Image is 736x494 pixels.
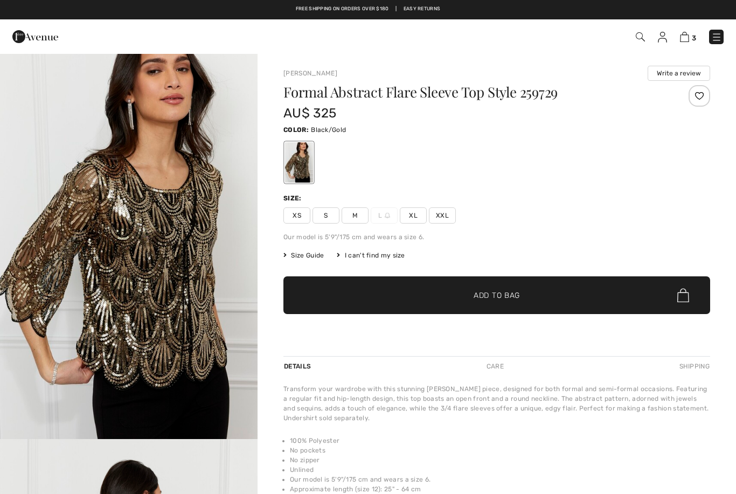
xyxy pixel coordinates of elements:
li: Approximate length (size 12): 25" - 64 cm [290,484,710,494]
a: 3 [680,30,696,43]
div: Transform your wardrobe with this stunning [PERSON_NAME] piece, designed for both formal and semi... [283,384,710,423]
img: Search [636,32,645,41]
span: AU$ 325 [283,106,336,121]
span: M [342,207,369,224]
img: Bag.svg [677,288,689,302]
li: 100% Polyester [290,436,710,446]
h1: Formal Abstract Flare Sleeve Top Style 259729 [283,85,639,99]
a: 1ère Avenue [12,31,58,41]
span: XXL [429,207,456,224]
a: Free shipping on orders over $180 [296,5,389,13]
span: Size Guide [283,251,324,260]
span: Add to Bag [474,290,520,301]
a: [PERSON_NAME] [283,69,337,77]
span: | [395,5,397,13]
span: 3 [692,34,696,42]
button: Write a review [648,66,710,81]
li: No pockets [290,446,710,455]
div: Shipping [677,357,710,376]
a: Easy Returns [404,5,441,13]
span: XS [283,207,310,224]
div: Size: [283,193,304,203]
span: S [313,207,339,224]
div: Our model is 5'9"/175 cm and wears a size 6. [283,232,710,242]
button: Add to Bag [283,276,710,314]
span: XL [400,207,427,224]
li: No zipper [290,455,710,465]
div: Care [477,357,513,376]
img: ring-m.svg [385,213,390,218]
li: Our model is 5'9"/175 cm and wears a size 6. [290,475,710,484]
div: I can't find my size [337,251,405,260]
div: Black/Gold [285,142,313,183]
img: Menu [711,32,722,43]
span: L [371,207,398,224]
li: Unlined [290,465,710,475]
div: Details [283,357,314,376]
img: Shopping Bag [680,32,689,42]
img: My Info [658,32,667,43]
span: Black/Gold [311,126,346,134]
span: Color: [283,126,309,134]
img: 1ère Avenue [12,26,58,47]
